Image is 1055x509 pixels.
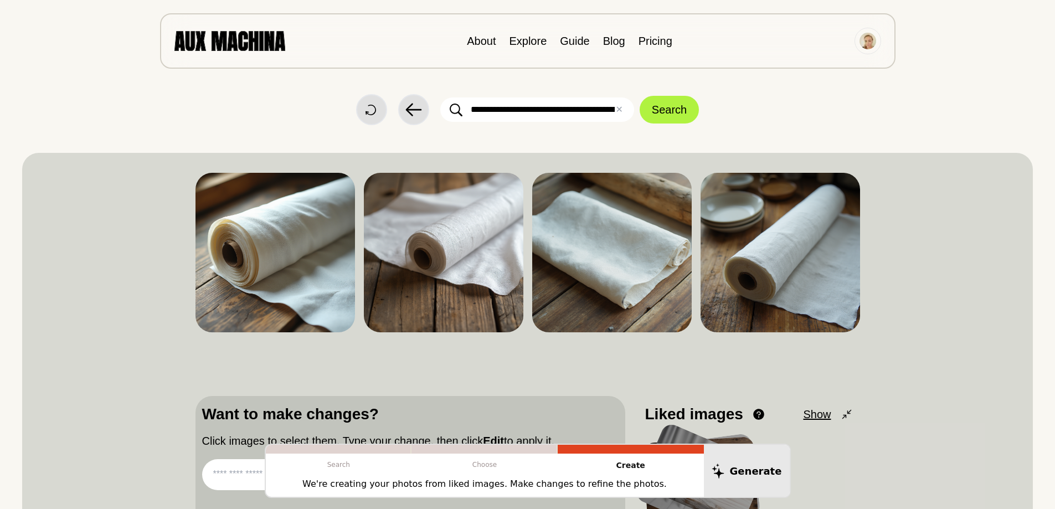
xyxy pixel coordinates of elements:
[483,435,504,447] b: Edit
[615,103,622,116] button: ✕
[364,173,523,332] img: Search result
[803,406,853,423] button: Show
[302,477,667,491] p: We're creating your photos from liked images. Make changes to refine the photos.
[411,454,558,476] p: Choose
[704,445,790,497] button: Generate
[645,403,743,426] p: Liked images
[860,33,876,49] img: Avatar
[467,35,496,47] a: About
[558,454,704,477] p: Create
[603,35,625,47] a: Blog
[640,96,699,124] button: Search
[560,35,589,47] a: Guide
[532,173,692,332] img: Search result
[398,94,429,125] button: Back
[701,173,860,332] img: Search result
[202,433,619,449] p: Click images to select them. Type your change, then click to apply it.
[639,35,672,47] a: Pricing
[266,454,412,476] p: Search
[195,173,355,332] img: Search result
[509,35,547,47] a: Explore
[803,406,831,423] span: Show
[174,31,285,50] img: AUX MACHINA
[202,403,619,426] p: Want to make changes?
